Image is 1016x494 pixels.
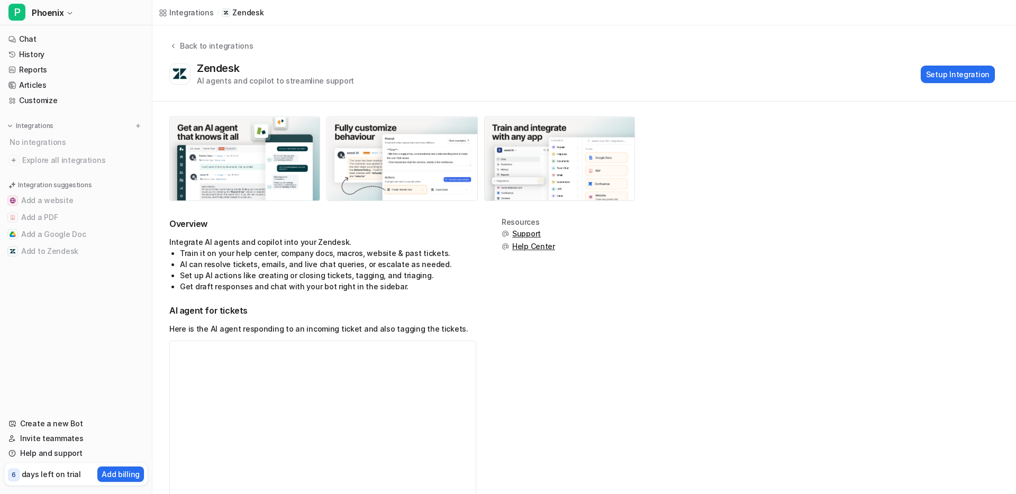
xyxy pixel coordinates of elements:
span: Help Center [512,241,555,252]
a: Chat [4,32,148,47]
a: Create a new Bot [4,416,148,431]
a: Customize [4,93,148,108]
button: Help Center [502,241,555,252]
a: Articles [4,78,148,93]
div: Zendesk [197,62,243,75]
p: Integrations [16,122,53,130]
img: menu_add.svg [134,122,142,130]
span: P [8,4,25,21]
button: Back to integrations [169,40,253,62]
p: 6 [12,470,16,480]
a: Invite teammates [4,431,148,446]
button: Add to ZendeskAdd to Zendesk [4,243,148,260]
button: Add a Google DocAdd a Google Doc [4,226,148,243]
p: Integrate AI agents and copilot into your Zendesk. [169,236,476,248]
li: Train it on your help center, company docs, macros, website & past tickets. [180,248,476,259]
img: support.svg [502,243,509,250]
a: Explore all integrations [4,153,148,168]
p: Here is the AI agent responding to an incoming ticket and also tagging the tickets. [169,323,476,334]
img: Add to Zendesk [10,248,16,254]
button: Add billing [97,466,144,482]
div: No integrations [6,133,148,151]
img: expand menu [6,122,14,130]
button: Setup Integration [921,66,995,83]
span: Explore all integrations [22,152,143,169]
a: Integrations [159,7,214,18]
span: Support [512,228,541,239]
span: / [217,8,219,17]
p: Zendesk [232,7,264,18]
img: explore all integrations [8,155,19,166]
li: Set up AI actions like creating or closing tickets, tagging, and triaging. [180,270,476,281]
button: Add a websiteAdd a website [4,192,148,209]
button: Add a PDFAdd a PDF [4,209,148,226]
div: Back to integrations [177,40,253,51]
li: AI can resolve tickets, emails, and live chat queries, or escalate as needed. [180,259,476,270]
p: Add billing [102,469,140,480]
img: support.svg [502,230,509,237]
img: Zendesk logo [172,68,188,80]
h2: AI agent for tickets [169,305,476,317]
button: Support [502,228,555,239]
img: Add a Google Doc [10,231,16,237]
a: Reports [4,62,148,77]
img: Add a website [10,197,16,204]
button: Integrations [4,121,57,131]
div: Integrations [169,7,214,18]
span: Phoenix [32,5,63,20]
h2: Overview [169,218,476,230]
a: Zendesk [222,7,264,18]
p: days left on trial [22,469,81,480]
p: Integration suggestions [18,180,92,190]
div: AI agents and copilot to streamline support [197,75,354,86]
a: History [4,47,148,62]
img: Add a PDF [10,214,16,221]
li: Get draft responses and chat with your bot right in the sidebar. [180,281,476,292]
div: Resources [502,218,555,226]
a: Help and support [4,446,148,461]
